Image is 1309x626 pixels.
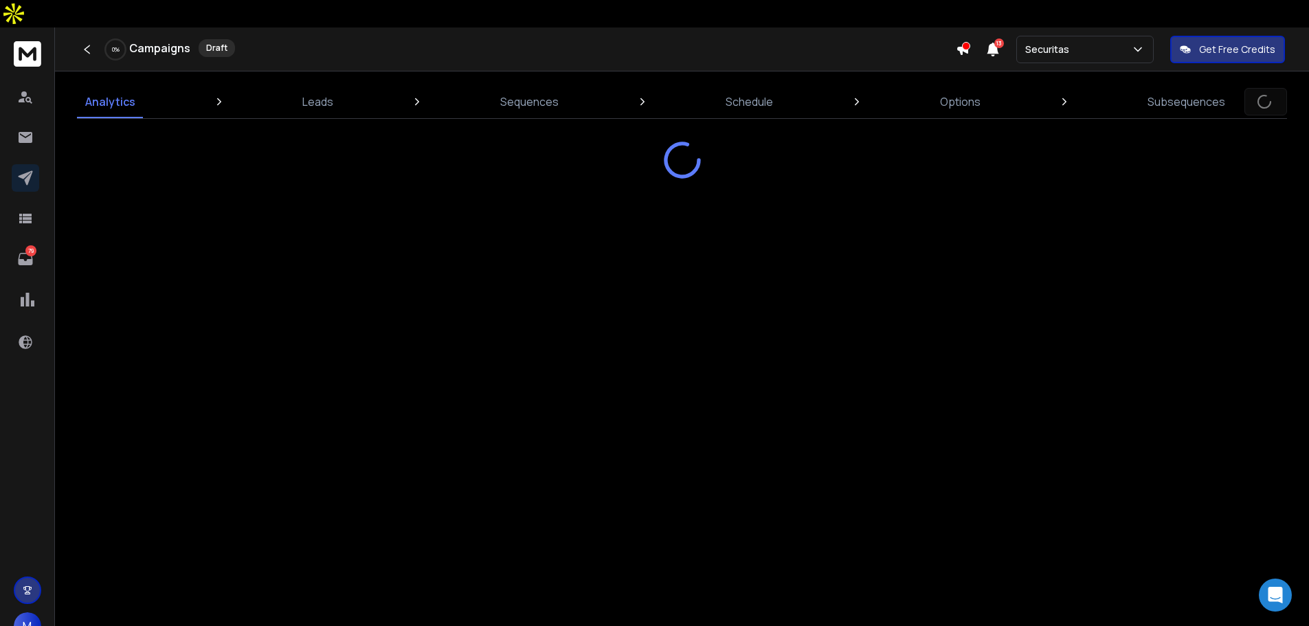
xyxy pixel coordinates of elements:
[1199,43,1275,56] p: Get Free Credits
[726,93,773,110] p: Schedule
[1170,36,1285,63] button: Get Free Credits
[77,85,144,118] a: Analytics
[492,85,567,118] a: Sequences
[199,39,235,57] div: Draft
[1139,85,1233,118] a: Subsequences
[302,93,333,110] p: Leads
[294,85,342,118] a: Leads
[1148,93,1225,110] p: Subsequences
[25,245,36,256] p: 79
[994,38,1004,48] span: 13
[932,85,989,118] a: Options
[85,93,135,110] p: Analytics
[500,93,559,110] p: Sequences
[129,40,190,56] h1: Campaigns
[940,93,981,110] p: Options
[1259,579,1292,612] div: Open Intercom Messenger
[112,45,120,54] p: 0 %
[717,85,781,118] a: Schedule
[12,245,39,273] a: 79
[1025,43,1075,56] p: Securitas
